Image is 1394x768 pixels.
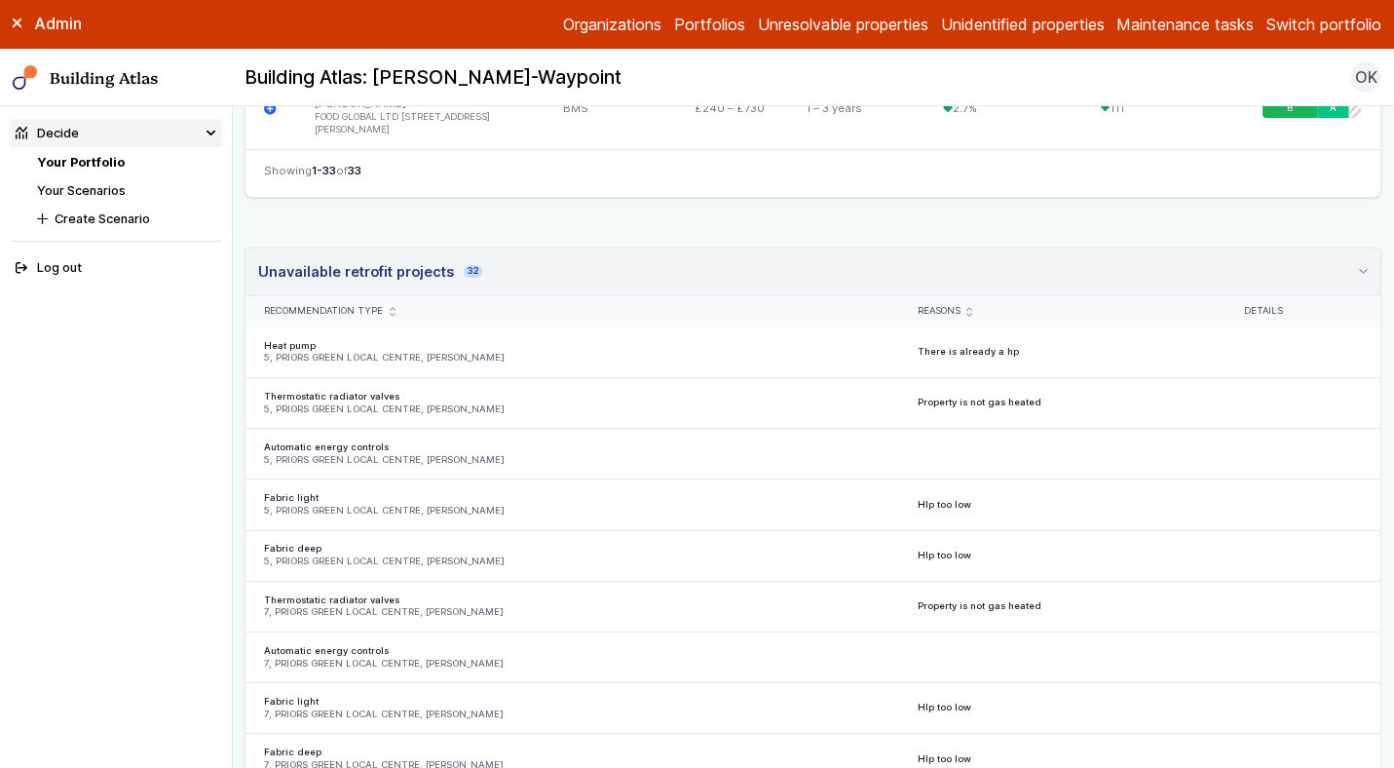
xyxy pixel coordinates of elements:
[264,645,880,658] h5: Automatic energy controls
[258,261,482,283] div: Unavailable retrofit projects
[31,205,222,233] button: Create Scenario
[295,67,545,149] div: PRIORS GREEN LOCAL CENTRE, [PERSON_NAME]
[899,327,1226,378] div: There is already a hp
[545,67,675,149] div: BMS
[1244,305,1362,318] div: Details
[264,747,880,759] h5: Fabric deep
[899,378,1226,429] div: Property is not gas heated
[787,67,924,149] div: 1 – 3 years
[16,124,79,142] div: Decide
[264,556,880,568] h6: 5, PRIORS GREEN LOCAL CENTRE, [PERSON_NAME]
[312,164,336,177] span: 1-33
[264,696,880,709] h5: Fabric light
[1350,61,1381,93] button: OK
[315,111,526,136] li: FOOD GLOBAL LTD [STREET_ADDRESS][PERSON_NAME]
[348,164,361,177] span: 33
[264,492,880,505] h5: Fabric light
[264,403,880,416] h6: 5, PRIORS GREEN LOCAL CENTRE, [PERSON_NAME]
[264,658,880,671] h6: 7, PRIORS GREEN LOCAL CENTRE, [PERSON_NAME]
[899,683,1226,734] div: Hlp too low
[10,119,222,147] summary: Decide
[674,13,745,36] a: Portfolios
[264,305,383,318] span: Recommendation type
[464,265,482,278] span: 32
[264,442,880,454] h5: Automatic energy controls
[245,149,1380,197] nav: Table navigation
[264,391,880,403] h5: Thermostatic radiator valves
[758,13,928,36] a: Unresolvable properties
[1266,13,1381,36] button: Switch portfolio
[245,249,1380,296] summary: Unavailable retrofit projects32
[10,254,222,283] button: Log out
[899,480,1226,530] div: Hlp too low
[264,454,880,467] h6: 5, PRIORS GREEN LOCAL CENTRE, [PERSON_NAME]
[941,13,1105,36] a: Unidentified properties
[1082,67,1244,149] div: 111
[264,505,880,518] h6: 5, PRIORS GREEN LOCAL CENTRE, [PERSON_NAME]
[13,65,38,91] img: main-0bbd2752.svg
[37,183,126,198] a: Your Scenarios
[899,530,1226,581] div: Hlp too low
[899,581,1226,632] div: Property is not gas heated
[264,595,880,607] h5: Thermostatic radiator valves
[264,543,880,556] h5: Fabric deep
[924,67,1081,149] div: 2.7%
[1116,13,1254,36] a: Maintenance tasks
[264,709,880,721] h6: 7, PRIORS GREEN LOCAL CENTRE, [PERSON_NAME]
[264,352,880,365] h6: 5, PRIORS GREEN LOCAL CENTRE, [PERSON_NAME]
[264,606,880,619] h6: 7, PRIORS GREEN LOCAL CENTRE, [PERSON_NAME]
[918,305,961,318] span: Reasons
[1287,102,1293,115] span: B
[1330,102,1337,115] span: A
[1355,65,1377,89] span: OK
[563,13,661,36] a: Organizations
[37,155,125,170] a: Your Portfolio
[245,65,622,91] h2: Building Atlas: [PERSON_NAME]-Waypoint
[264,340,880,353] h5: Heat pump
[264,163,361,178] span: Showing of
[676,67,787,149] div: £240 – £730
